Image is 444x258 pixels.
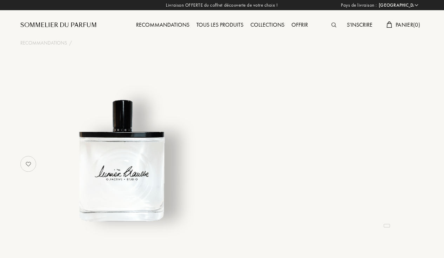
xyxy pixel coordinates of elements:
div: Collections [247,21,288,30]
a: Sommelier du Parfum [20,21,97,29]
div: S'inscrire [343,21,376,30]
img: no_like_p.png [21,157,35,171]
a: Recommandations [20,39,67,47]
a: Tous les produits [193,21,247,28]
img: cart.svg [386,21,392,28]
img: undefined undefined [50,89,192,232]
span: Panier ( 0 ) [396,21,420,28]
span: Pays de livraison : [341,2,377,9]
div: Recommandations [133,21,193,30]
a: Recommandations [133,21,193,28]
a: Collections [247,21,288,28]
div: / [69,39,72,47]
a: S'inscrire [343,21,376,28]
div: Tous les produits [193,21,247,30]
a: Offrir [288,21,311,28]
div: Offrir [288,21,311,30]
img: search_icn.svg [331,22,336,27]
